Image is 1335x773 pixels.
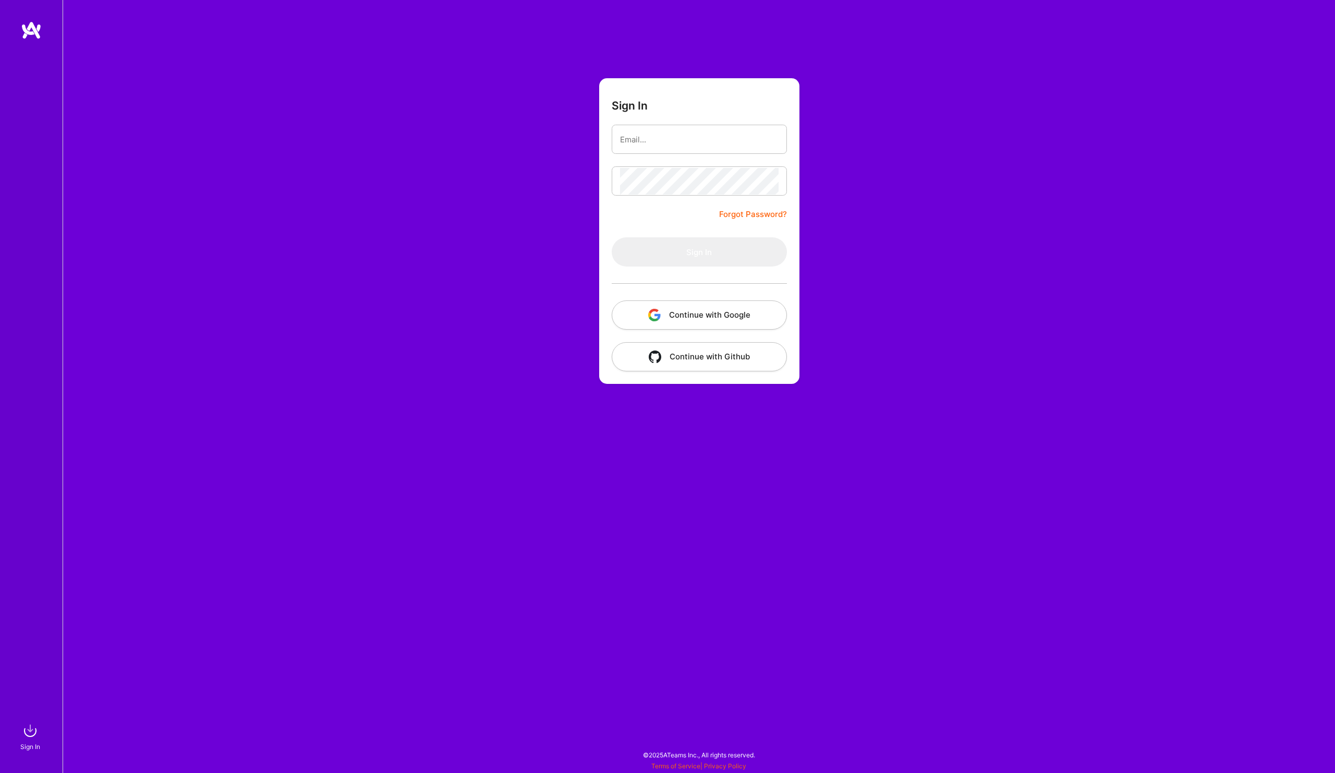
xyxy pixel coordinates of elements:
[20,741,40,752] div: Sign In
[22,720,41,752] a: sign inSign In
[612,342,787,371] button: Continue with Github
[612,300,787,330] button: Continue with Google
[612,99,648,112] h3: Sign In
[648,309,661,321] img: icon
[719,208,787,221] a: Forgot Password?
[21,21,42,40] img: logo
[651,762,700,770] a: Terms of Service
[649,351,661,363] img: icon
[704,762,746,770] a: Privacy Policy
[20,720,41,741] img: sign in
[651,762,746,770] span: |
[63,742,1335,768] div: © 2025 ATeams Inc., All rights reserved.
[612,237,787,267] button: Sign In
[620,126,779,153] input: Email...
